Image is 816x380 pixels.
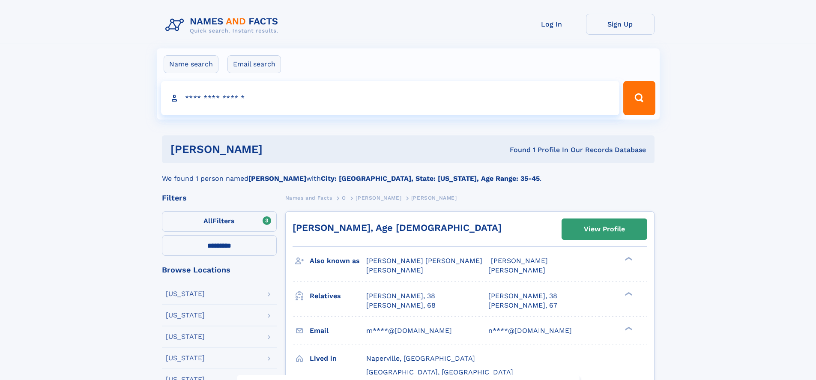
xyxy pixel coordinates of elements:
[411,195,457,201] span: [PERSON_NAME]
[203,217,212,225] span: All
[623,291,633,296] div: ❯
[366,368,513,376] span: [GEOGRAPHIC_DATA], [GEOGRAPHIC_DATA]
[366,257,482,265] span: [PERSON_NAME] [PERSON_NAME]
[166,290,205,297] div: [US_STATE]
[164,55,218,73] label: Name search
[285,192,332,203] a: Names and Facts
[162,194,277,202] div: Filters
[342,192,346,203] a: O
[162,163,655,184] div: We found 1 person named with .
[248,174,306,183] b: [PERSON_NAME]
[310,289,366,303] h3: Relatives
[366,291,435,301] a: [PERSON_NAME], 38
[310,254,366,268] h3: Also known as
[366,301,436,310] a: [PERSON_NAME], 68
[166,312,205,319] div: [US_STATE]
[366,354,475,362] span: Naperville, [GEOGRAPHIC_DATA]
[586,14,655,35] a: Sign Up
[162,266,277,274] div: Browse Locations
[356,192,401,203] a: [PERSON_NAME]
[161,81,620,115] input: search input
[386,145,646,155] div: Found 1 Profile In Our Records Database
[227,55,281,73] label: Email search
[166,355,205,362] div: [US_STATE]
[366,266,423,274] span: [PERSON_NAME]
[584,219,625,239] div: View Profile
[488,266,545,274] span: [PERSON_NAME]
[321,174,540,183] b: City: [GEOGRAPHIC_DATA], State: [US_STATE], Age Range: 35-45
[517,14,586,35] a: Log In
[488,291,557,301] a: [PERSON_NAME], 38
[623,256,633,262] div: ❯
[623,81,655,115] button: Search Button
[342,195,346,201] span: O
[170,144,386,155] h1: [PERSON_NAME]
[166,333,205,340] div: [US_STATE]
[293,222,502,233] a: [PERSON_NAME], Age [DEMOGRAPHIC_DATA]
[310,351,366,366] h3: Lived in
[488,301,557,310] a: [PERSON_NAME], 67
[356,195,401,201] span: [PERSON_NAME]
[162,211,277,232] label: Filters
[623,326,633,331] div: ❯
[162,14,285,37] img: Logo Names and Facts
[310,323,366,338] h3: Email
[562,219,647,239] a: View Profile
[491,257,548,265] span: [PERSON_NAME]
